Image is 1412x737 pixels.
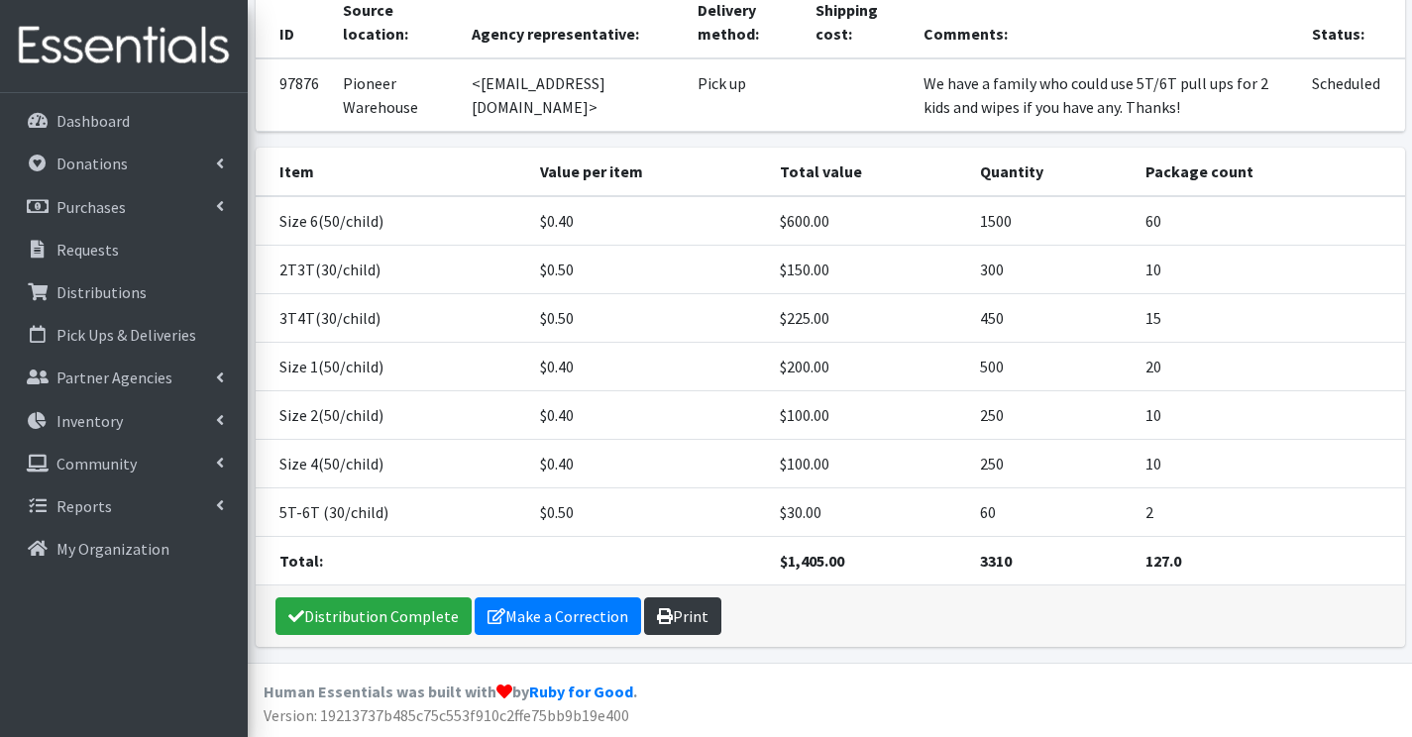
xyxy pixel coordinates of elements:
[768,439,968,487] td: $100.00
[528,245,768,293] td: $0.50
[264,705,629,725] span: Version: 19213737b485c75c553f910c2ffe75bb9b19e400
[56,496,112,516] p: Reports
[56,454,137,474] p: Community
[8,444,240,483] a: Community
[968,245,1133,293] td: 300
[912,58,1301,132] td: We have a family who could use 5T/6T pull ups for 2 kids and wipes if you have any. Thanks!
[8,144,240,183] a: Donations
[968,390,1133,439] td: 250
[331,58,461,132] td: Pioneer Warehouse
[528,390,768,439] td: $0.40
[1134,439,1405,487] td: 10
[8,230,240,269] a: Requests
[529,682,633,701] a: Ruby for Good
[56,368,172,387] p: Partner Agencies
[1134,148,1405,196] th: Package count
[1134,342,1405,390] td: 20
[475,597,641,635] a: Make a Correction
[256,390,529,439] td: Size 2(50/child)
[256,487,529,536] td: 5T-6T (30/child)
[768,390,968,439] td: $100.00
[56,411,123,431] p: Inventory
[780,551,844,571] strong: $1,405.00
[968,487,1133,536] td: 60
[8,101,240,141] a: Dashboard
[56,154,128,173] p: Donations
[968,342,1133,390] td: 500
[56,539,169,559] p: My Organization
[968,439,1133,487] td: 250
[686,58,804,132] td: Pick up
[528,196,768,246] td: $0.40
[279,551,323,571] strong: Total:
[528,148,768,196] th: Value per item
[768,487,968,536] td: $30.00
[1134,196,1405,246] td: 60
[56,282,147,302] p: Distributions
[968,196,1133,246] td: 1500
[1300,58,1404,132] td: Scheduled
[968,293,1133,342] td: 450
[528,342,768,390] td: $0.40
[1134,293,1405,342] td: 15
[8,272,240,312] a: Distributions
[980,551,1012,571] strong: 3310
[8,401,240,441] a: Inventory
[1134,487,1405,536] td: 2
[768,342,968,390] td: $200.00
[8,13,240,79] img: HumanEssentials
[460,58,686,132] td: <[EMAIL_ADDRESS][DOMAIN_NAME]>
[768,245,968,293] td: $150.00
[768,293,968,342] td: $225.00
[56,111,130,131] p: Dashboard
[8,358,240,397] a: Partner Agencies
[8,315,240,355] a: Pick Ups & Deliveries
[256,245,529,293] td: 2T3T(30/child)
[1134,390,1405,439] td: 10
[8,187,240,227] a: Purchases
[1145,551,1181,571] strong: 127.0
[56,325,196,345] p: Pick Ups & Deliveries
[528,439,768,487] td: $0.40
[56,197,126,217] p: Purchases
[275,597,472,635] a: Distribution Complete
[8,529,240,569] a: My Organization
[256,439,529,487] td: Size 4(50/child)
[256,148,529,196] th: Item
[968,148,1133,196] th: Quantity
[528,293,768,342] td: $0.50
[256,293,529,342] td: 3T4T(30/child)
[264,682,637,701] strong: Human Essentials was built with by .
[56,240,119,260] p: Requests
[768,196,968,246] td: $600.00
[8,486,240,526] a: Reports
[256,342,529,390] td: Size 1(50/child)
[256,58,331,132] td: 97876
[644,597,721,635] a: Print
[1134,245,1405,293] td: 10
[256,196,529,246] td: Size 6(50/child)
[528,487,768,536] td: $0.50
[768,148,968,196] th: Total value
